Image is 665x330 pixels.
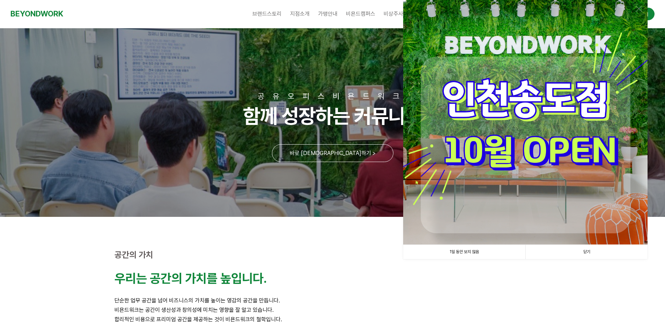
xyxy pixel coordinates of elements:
a: BEYONDWORK [10,7,63,20]
p: 합리적인 비용으로 프리미엄 공간을 제공하는 것이 비욘드워크의 철학입니다. [114,315,551,324]
a: 지점소개 [286,5,314,23]
strong: 우리는 공간의 가치를 높입니다. [114,271,267,286]
p: 단순한 업무 공간을 넘어 비즈니스의 가치를 높이는 영감의 공간을 만듭니다. [114,296,551,305]
span: 비욘드캠퍼스 [346,10,375,17]
a: 비상주사무실 [379,5,417,23]
span: 지점소개 [290,10,310,17]
a: 브랜드스토리 [248,5,286,23]
p: 비욘드워크는 공간이 생산성과 창의성에 미치는 영향을 잘 알고 있습니다. [114,305,551,315]
a: 비욘드캠퍼스 [342,5,379,23]
a: 닫기 [525,245,648,259]
a: 가맹안내 [314,5,342,23]
a: 1일 동안 보지 않음 [403,245,525,259]
strong: 공간의 가치 [114,250,153,260]
span: 비상주사무실 [384,10,413,17]
span: 가맹안내 [318,10,338,17]
span: 브랜드스토리 [252,10,282,17]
